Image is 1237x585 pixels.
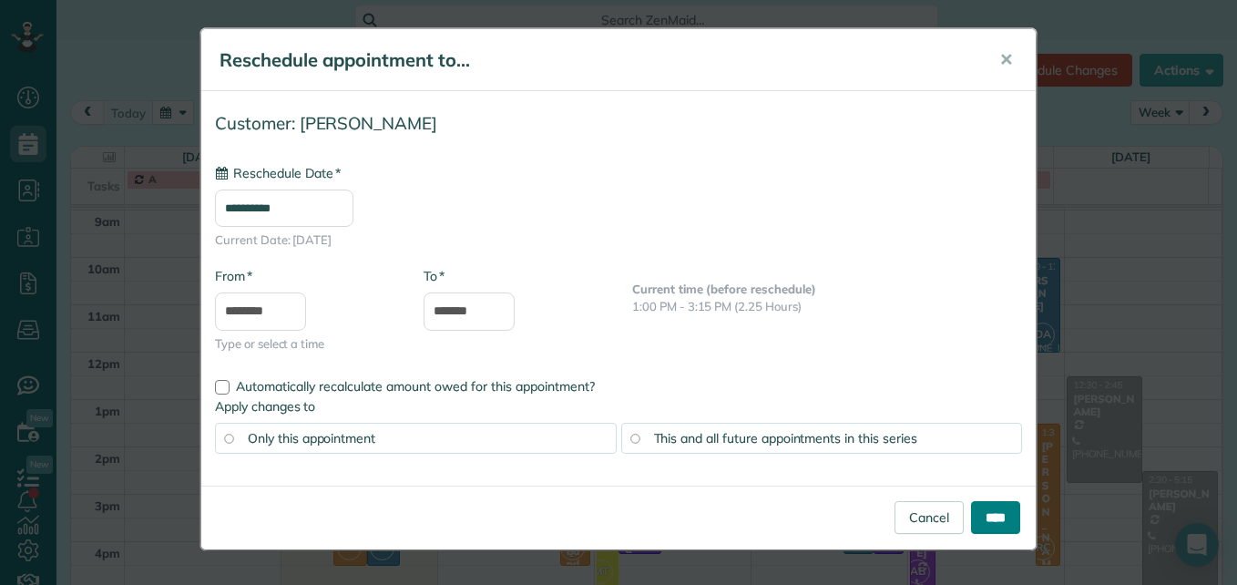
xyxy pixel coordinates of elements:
[424,267,445,285] label: To
[248,430,375,446] span: Only this appointment
[215,267,252,285] label: From
[215,164,341,182] label: Reschedule Date
[999,49,1013,70] span: ✕
[632,282,816,296] b: Current time (before reschedule)
[632,298,1022,315] p: 1:00 PM - 3:15 PM (2.25 Hours)
[895,501,964,534] a: Cancel
[215,335,396,353] span: Type or select a time
[215,114,1022,133] h4: Customer: [PERSON_NAME]
[654,430,917,446] span: This and all future appointments in this series
[215,231,1022,249] span: Current Date: [DATE]
[215,397,1022,416] label: Apply changes to
[630,434,639,443] input: This and all future appointments in this series
[220,47,974,73] h5: Reschedule appointment to...
[236,378,595,395] span: Automatically recalculate amount owed for this appointment?
[224,434,233,443] input: Only this appointment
